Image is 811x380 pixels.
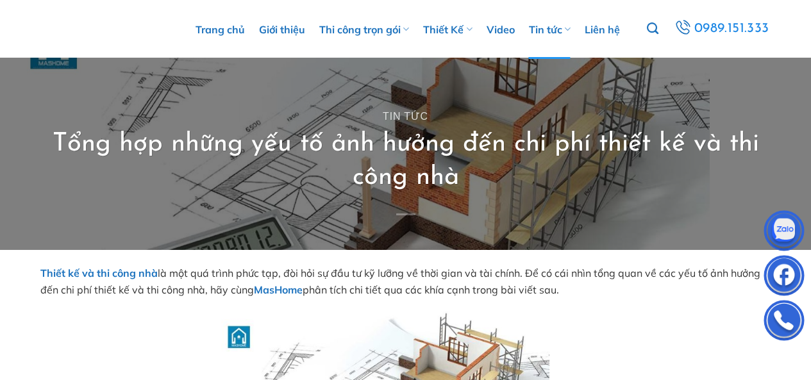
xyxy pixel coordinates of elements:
img: Phone [765,303,803,342]
a: Thiết kế và thi công nhà [40,267,158,279]
img: Zalo [765,213,803,252]
img: M.A.S HOME – Tổng Thầu Thiết Kế Và Xây Nhà Trọn Gói [40,10,149,48]
a: Tin tức [383,111,428,122]
span: 0989.151.333 [694,18,769,40]
a: 0989.151.333 [673,17,771,40]
img: Facebook [765,258,803,297]
h1: Tổng hợp những yếu tố ảnh hưởng đến chi phí thiết kế và thi công nhà [40,128,771,194]
a: Tìm kiếm [647,15,658,42]
span: là một quá trình phức tạp, đòi hỏi sự đầu tư kỹ lưỡng về thời gian và tài chính. Để có cái nhìn t... [40,267,760,296]
a: MasHome [254,283,303,296]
